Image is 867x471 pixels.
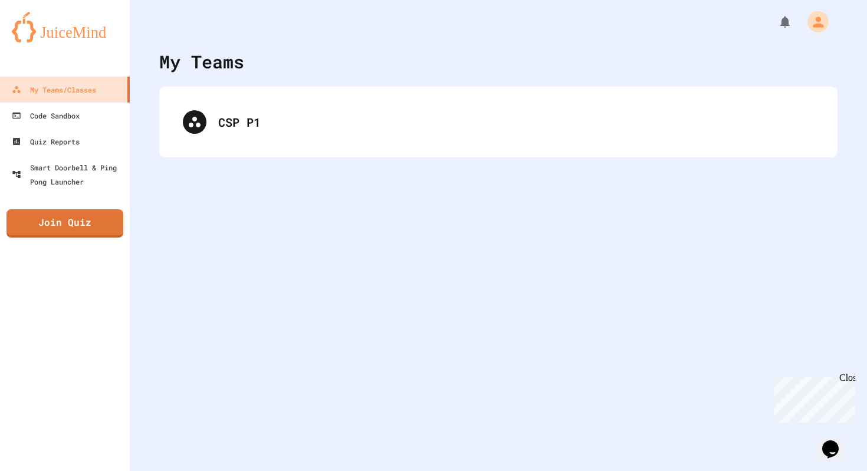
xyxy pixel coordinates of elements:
[756,12,795,32] div: My Notifications
[795,8,832,35] div: My Account
[12,83,96,97] div: My Teams/Classes
[159,48,244,75] div: My Teams
[5,5,81,75] div: Chat with us now!Close
[817,424,855,459] iframe: chat widget
[12,134,80,149] div: Quiz Reports
[12,160,125,189] div: Smart Doorbell & Ping Pong Launcher
[12,12,118,42] img: logo-orange.svg
[769,373,855,423] iframe: chat widget
[6,209,123,238] a: Join Quiz
[218,113,814,131] div: CSP P1
[12,108,80,123] div: Code Sandbox
[171,98,826,146] div: CSP P1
